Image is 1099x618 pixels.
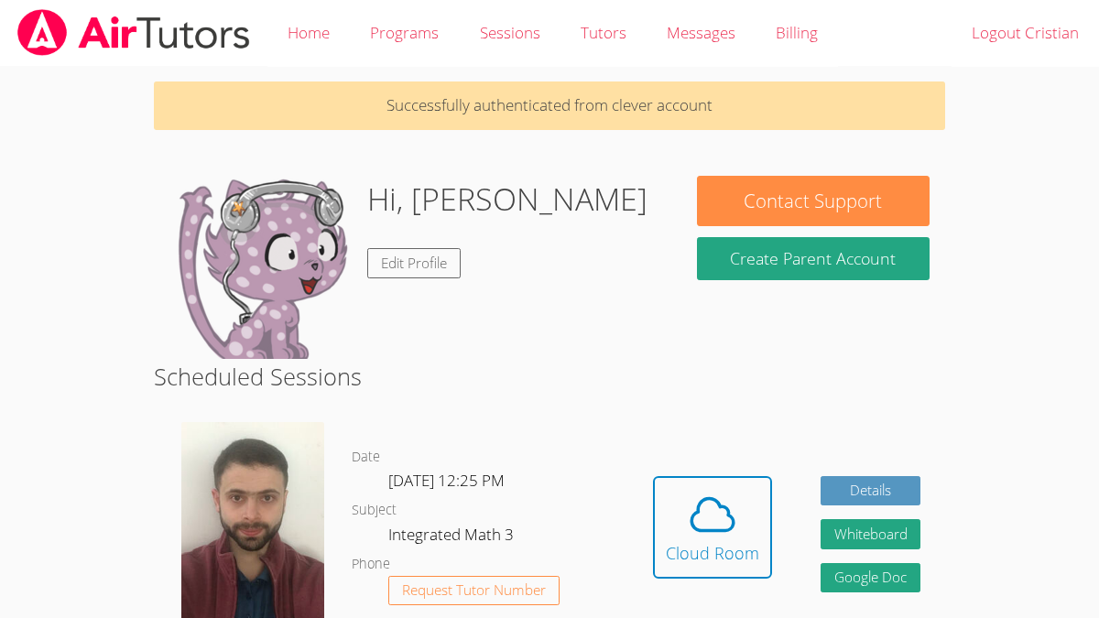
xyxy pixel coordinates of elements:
span: Messages [667,22,735,43]
a: Details [821,476,921,506]
dd: Integrated Math 3 [388,522,517,553]
button: Request Tutor Number [388,576,560,606]
dt: Date [352,446,380,469]
span: Request Tutor Number [402,583,546,597]
button: Contact Support [697,176,929,226]
span: [DATE] 12:25 PM [388,470,505,491]
button: Cloud Room [653,476,772,579]
a: Edit Profile [367,248,461,278]
img: default.png [169,176,353,359]
dt: Subject [352,499,397,522]
img: airtutors_banner-c4298cdbf04f3fff15de1276eac7730deb9818008684d7c2e4769d2f7ddbe033.png [16,9,252,56]
dt: Phone [352,553,390,576]
a: Google Doc [821,563,921,593]
div: Cloud Room [666,540,759,566]
h2: Scheduled Sessions [154,359,945,394]
button: Create Parent Account [697,237,929,280]
button: Whiteboard [821,519,921,549]
h1: Hi, [PERSON_NAME] [367,176,647,222]
p: Successfully authenticated from clever account [154,81,945,130]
